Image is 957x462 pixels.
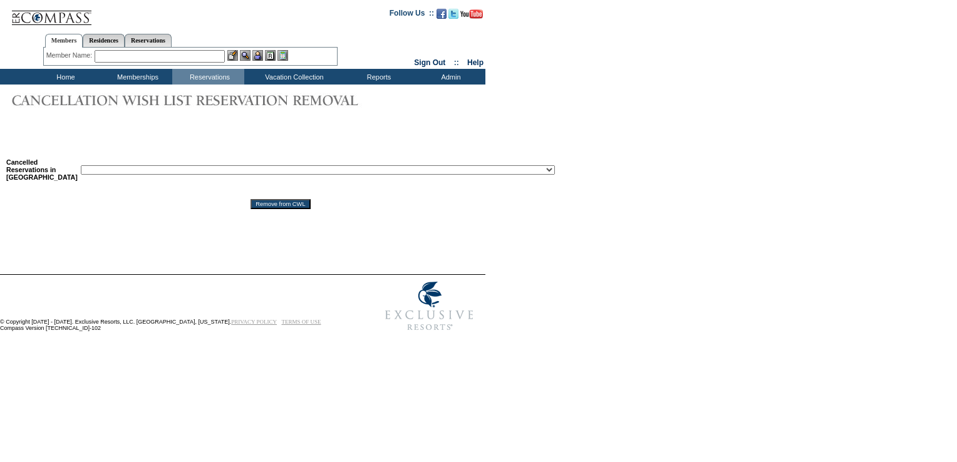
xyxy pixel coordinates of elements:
[448,9,458,19] img: Follow us on Twitter
[437,9,447,19] img: Become our fan on Facebook
[390,8,434,23] td: Follow Us ::
[277,50,288,61] img: b_calculator.gif
[341,69,413,85] td: Reports
[373,275,485,337] img: Exclusive Resorts
[437,13,447,20] a: Become our fan on Facebook
[172,69,244,85] td: Reservations
[244,69,341,85] td: Vacation Collection
[45,34,83,48] a: Members
[414,58,445,67] a: Sign Out
[125,34,172,47] a: Reservations
[240,50,251,61] img: View
[460,9,483,19] img: Subscribe to our YouTube Channel
[227,50,238,61] img: b_edit.gif
[28,69,100,85] td: Home
[265,50,276,61] img: Reservations
[454,58,459,67] span: ::
[231,319,277,325] a: PRIVACY POLICY
[467,58,484,67] a: Help
[282,319,321,325] a: TERMS OF USE
[83,34,125,47] a: Residences
[6,158,78,181] b: Cancelled Reservations in [GEOGRAPHIC_DATA]
[252,50,263,61] img: Impersonate
[6,88,382,113] img: Cancellation Wish List Reservation Removal
[251,199,310,209] input: Remove from CWL
[46,50,95,61] div: Member Name:
[460,13,483,20] a: Subscribe to our YouTube Channel
[100,69,172,85] td: Memberships
[448,13,458,20] a: Follow us on Twitter
[413,69,485,85] td: Admin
